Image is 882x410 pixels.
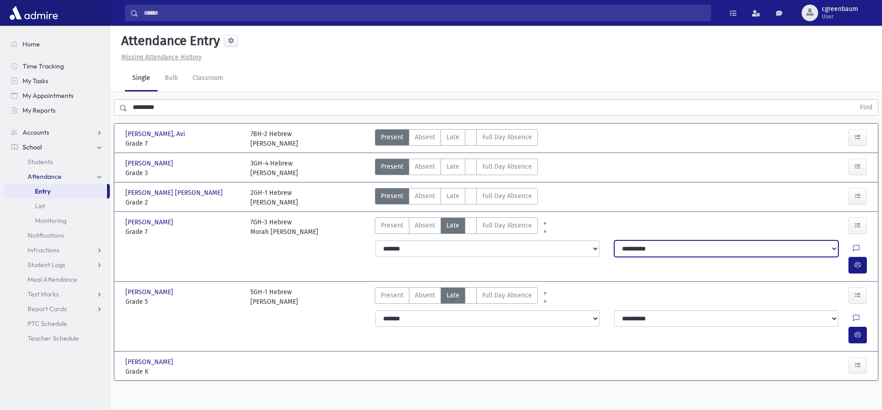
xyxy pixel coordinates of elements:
[415,162,435,171] span: Absent
[447,162,459,171] span: Late
[822,13,858,20] span: User
[23,128,49,137] span: Accounts
[125,198,241,207] span: Grade 2
[4,140,110,154] a: School
[4,169,110,184] a: Attendance
[447,290,459,300] span: Late
[28,231,64,239] span: Notifications
[4,228,110,243] a: Notifications
[415,290,435,300] span: Absent
[28,290,59,298] span: Test Marks
[482,191,532,201] span: Full Day Absence
[158,66,185,91] a: Bulk
[28,334,79,342] span: Teacher Schedule
[375,287,538,307] div: AttTypes
[447,191,459,201] span: Late
[250,129,298,148] div: 7BH-2 Hebrew [PERSON_NAME]
[381,132,403,142] span: Present
[415,221,435,230] span: Absent
[28,261,65,269] span: Student Logs
[28,172,62,181] span: Attendance
[375,159,538,178] div: AttTypes
[23,91,73,100] span: My Appointments
[118,53,202,61] a: Missing Attendance History
[125,297,241,307] span: Grade 5
[4,316,110,331] a: PTC Schedule
[822,6,858,13] span: cgreenbaum
[4,302,110,316] a: Report Cards
[854,100,878,115] button: Find
[4,125,110,140] a: Accounts
[125,139,241,148] span: Grade 7
[4,184,107,199] a: Entry
[23,62,64,70] span: Time Tracking
[381,221,403,230] span: Present
[35,216,67,225] span: Monitoring
[375,188,538,207] div: AttTypes
[125,357,175,367] span: [PERSON_NAME]
[415,132,435,142] span: Absent
[4,59,110,74] a: Time Tracking
[4,37,110,51] a: Home
[28,158,53,166] span: Students
[415,191,435,201] span: Absent
[482,290,532,300] span: Full Day Absence
[121,53,202,61] u: Missing Attendance History
[125,287,175,297] span: [PERSON_NAME]
[125,66,158,91] a: Single
[375,217,538,237] div: AttTypes
[250,217,318,237] div: 7GH-3 Hebrew Morah [PERSON_NAME]
[447,132,459,142] span: Late
[23,143,42,151] span: School
[28,275,77,284] span: Meal Attendance
[250,287,298,307] div: 5GH-1 Hebrew [PERSON_NAME]
[125,129,187,139] span: [PERSON_NAME], Avi
[381,191,403,201] span: Present
[447,221,459,230] span: Late
[125,168,241,178] span: Grade 3
[28,319,67,328] span: PTC Schedule
[118,33,220,49] h5: Attendance Entry
[4,74,110,88] a: My Tasks
[4,331,110,346] a: Teacher Schedule
[250,188,298,207] div: 2GH-1 Hebrew [PERSON_NAME]
[35,202,45,210] span: List
[4,103,110,118] a: My Reports
[125,159,175,168] span: [PERSON_NAME]
[250,159,298,178] div: 3GH-4 Hebrew [PERSON_NAME]
[23,106,56,114] span: My Reports
[482,221,532,230] span: Full Day Absence
[35,187,51,195] span: Entry
[23,77,48,85] span: My Tasks
[125,217,175,227] span: [PERSON_NAME]
[4,199,110,213] a: List
[125,367,241,376] span: Grade K
[4,272,110,287] a: Meal Attendance
[28,246,59,254] span: Infractions
[4,257,110,272] a: Student Logs
[4,243,110,257] a: Infractions
[482,132,532,142] span: Full Day Absence
[138,5,711,21] input: Search
[28,305,67,313] span: Report Cards
[375,129,538,148] div: AttTypes
[381,162,403,171] span: Present
[185,66,231,91] a: Classroom
[125,188,225,198] span: [PERSON_NAME] [PERSON_NAME]
[23,40,40,48] span: Home
[4,154,110,169] a: Students
[381,290,403,300] span: Present
[4,88,110,103] a: My Appointments
[125,227,241,237] span: Grade 7
[4,213,110,228] a: Monitoring
[4,287,110,302] a: Test Marks
[7,4,60,22] img: AdmirePro
[482,162,532,171] span: Full Day Absence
